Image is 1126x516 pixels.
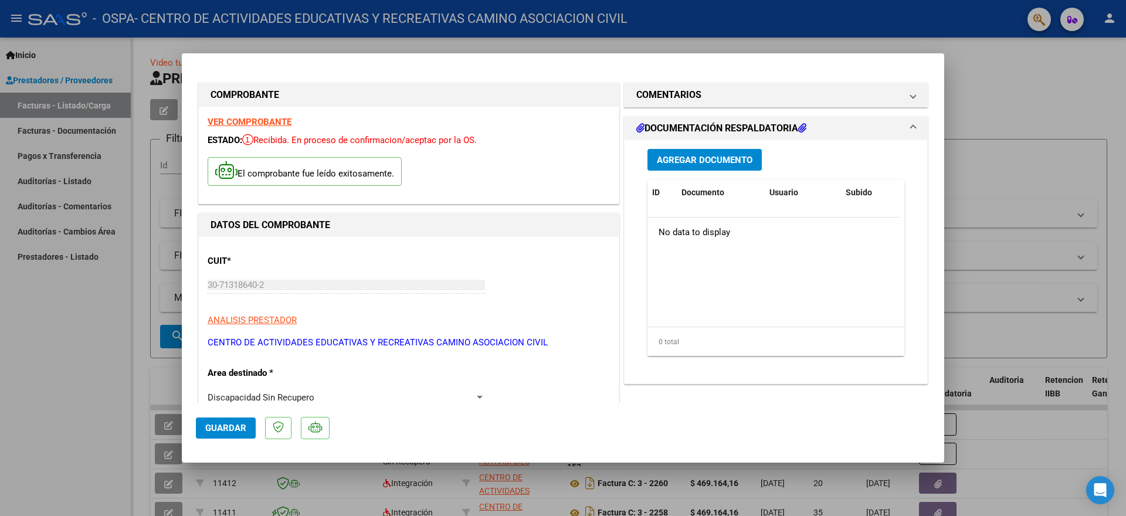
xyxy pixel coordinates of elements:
datatable-header-cell: Documento [677,180,765,205]
h1: COMENTARIOS [636,88,701,102]
span: Usuario [769,188,798,197]
span: Recibida. En proceso de confirmacion/aceptac por la OS. [242,135,477,145]
div: Open Intercom Messenger [1086,476,1114,504]
span: Subido [846,188,872,197]
p: Area destinado * [208,366,328,380]
p: CENTRO DE ACTIVIDADES EDUCATIVAS Y RECREATIVAS CAMINO ASOCIACION CIVIL [208,336,610,349]
datatable-header-cell: Subido [841,180,900,205]
mat-expansion-panel-header: COMENTARIOS [625,83,927,107]
span: ID [652,188,660,197]
datatable-header-cell: Usuario [765,180,841,205]
a: VER COMPROBANTE [208,117,291,127]
div: No data to display [647,218,900,247]
span: Discapacidad Sin Recupero [208,392,314,403]
div: DOCUMENTACIÓN RESPALDATORIA [625,140,927,383]
span: Agregar Documento [657,155,752,165]
datatable-header-cell: ID [647,180,677,205]
span: ANALISIS PRESTADOR [208,315,297,325]
button: Guardar [196,417,256,439]
p: CUIT [208,254,328,268]
span: Documento [681,188,724,197]
strong: DATOS DEL COMPROBANTE [211,219,330,230]
p: El comprobante fue leído exitosamente. [208,157,402,186]
h1: DOCUMENTACIÓN RESPALDATORIA [636,121,806,135]
mat-expansion-panel-header: DOCUMENTACIÓN RESPALDATORIA [625,117,927,140]
button: Agregar Documento [647,149,762,171]
span: Guardar [205,423,246,433]
strong: COMPROBANTE [211,89,279,100]
div: 0 total [647,327,904,357]
span: ESTADO: [208,135,242,145]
